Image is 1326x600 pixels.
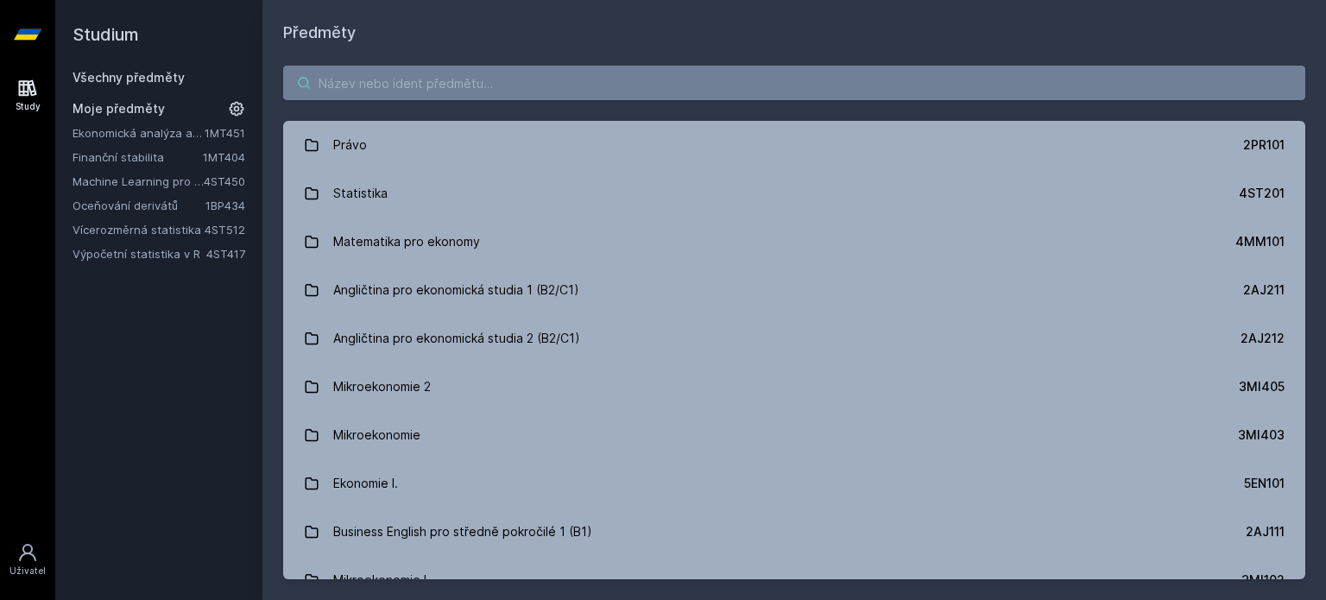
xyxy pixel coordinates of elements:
div: Právo [333,128,367,162]
a: Ekonomická analýza a prognóza [73,124,205,142]
div: Ekonomie I. [333,466,398,501]
div: 2PR101 [1243,136,1285,154]
div: Study [16,100,41,113]
div: 2AJ211 [1243,281,1285,299]
a: Business English pro středně pokročilé 1 (B1) 2AJ111 [283,508,1305,556]
div: Mikroekonomie 2 [333,369,431,404]
a: 1BP434 [205,199,245,212]
a: Ekonomie I. 5EN101 [283,459,1305,508]
a: 4ST512 [205,223,245,237]
div: 3MI403 [1238,426,1285,444]
a: Mikroekonomie 2 3MI405 [283,363,1305,411]
a: Finanční stabilita [73,148,203,166]
a: Uživatel [3,534,52,586]
div: Mikroekonomie [333,418,420,452]
h1: Předměty [283,21,1305,45]
div: Statistika [333,176,388,211]
a: Study [3,69,52,122]
div: 4ST201 [1239,185,1285,202]
input: Název nebo ident předmětu… [283,66,1305,100]
div: Mikroekonomie I [333,563,426,597]
a: 1MT404 [203,150,245,164]
a: 4ST417 [206,247,245,261]
a: Angličtina pro ekonomická studia 2 (B2/C1) 2AJ212 [283,314,1305,363]
a: 1MT451 [205,126,245,140]
a: Vícerozměrná statistika [73,221,205,238]
a: Matematika pro ekonomy 4MM101 [283,218,1305,266]
div: 3MI102 [1241,572,1285,589]
div: 2AJ111 [1246,523,1285,540]
a: Machine Learning pro ekonomické modelování [73,173,204,190]
a: Výpočetní statistika v R [73,245,206,262]
div: Angličtina pro ekonomická studia 2 (B2/C1) [333,321,580,356]
a: Mikroekonomie 3MI403 [283,411,1305,459]
div: Matematika pro ekonomy [333,224,480,259]
a: 4ST450 [204,174,245,188]
a: Právo 2PR101 [283,121,1305,169]
a: Angličtina pro ekonomická studia 1 (B2/C1) 2AJ211 [283,266,1305,314]
a: Oceňování derivátů [73,197,205,214]
a: Všechny předměty [73,70,185,85]
div: Business English pro středně pokročilé 1 (B1) [333,515,592,549]
div: 5EN101 [1244,475,1285,492]
div: 2AJ212 [1241,330,1285,347]
a: Statistika 4ST201 [283,169,1305,218]
div: 4MM101 [1235,233,1285,250]
span: Moje předměty [73,100,165,117]
div: Uživatel [9,565,46,578]
div: Angličtina pro ekonomická studia 1 (B2/C1) [333,273,579,307]
div: 3MI405 [1239,378,1285,395]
